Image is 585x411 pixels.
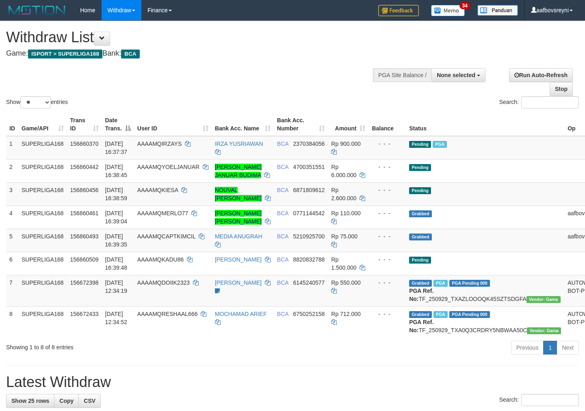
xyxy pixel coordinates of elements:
[6,29,382,45] h1: Withdraw List
[293,210,325,216] span: Copy 0771144542 to clipboard
[6,205,18,229] td: 4
[215,279,262,286] a: [PERSON_NAME]
[59,398,74,404] span: Copy
[137,164,199,170] span: AAAAMQYOELJANUAR
[378,5,419,16] img: Feedback.jpg
[277,256,288,263] span: BCA
[67,113,102,136] th: Trans ID: activate to sort column ascending
[406,306,564,337] td: TF_250929_TXA0Q3CRDRY5NBWAA50C
[449,311,490,318] span: PGA Pending
[277,311,288,317] span: BCA
[409,280,432,287] span: Grabbed
[105,279,128,294] span: [DATE] 12:34:19
[54,394,79,408] a: Copy
[20,96,51,108] select: Showentries
[277,141,288,147] span: BCA
[137,256,184,263] span: AAAAMQKADU86
[102,113,134,136] th: Date Trans.: activate to sort column descending
[449,280,490,287] span: PGA Pending
[137,141,182,147] span: AAAAMQIRZAYS
[373,68,431,82] div: PGA Site Balance /
[137,311,198,317] span: AAAAMQRESHAAL666
[18,113,67,136] th: Game/API: activate to sort column ascending
[105,210,128,225] span: [DATE] 16:39:04
[78,394,101,408] a: CSV
[277,187,288,193] span: BCA
[293,279,325,286] span: Copy 6145240577 to clipboard
[526,296,561,303] span: Vendor URL: https://trx31.1velocity.biz
[331,210,360,216] span: Rp 110.000
[331,187,356,201] span: Rp 2.600.000
[509,68,573,82] a: Run Auto-Refresh
[6,4,68,16] img: MOTION_logo.png
[521,96,579,108] input: Search:
[521,394,579,406] input: Search:
[372,163,403,171] div: - - -
[331,164,356,178] span: Rp 6.000.000
[105,141,128,155] span: [DATE] 16:37:37
[277,233,288,240] span: BCA
[84,398,95,404] span: CSV
[274,113,328,136] th: Bank Acc. Number: activate to sort column ascending
[6,113,18,136] th: ID
[293,256,325,263] span: Copy 8820832788 to clipboard
[18,136,67,160] td: SUPERLIGA168
[372,279,403,287] div: - - -
[6,182,18,205] td: 3
[11,398,49,404] span: Show 25 rows
[372,186,403,194] div: - - -
[105,256,128,271] span: [DATE] 16:39:48
[543,341,557,355] a: 1
[372,209,403,217] div: - - -
[409,164,431,171] span: Pending
[433,141,447,148] span: Marked by aafsoycanthlai
[409,288,433,302] b: PGA Ref. No:
[137,210,188,216] span: AAAAMQMERLO77
[6,374,579,390] h1: Latest Withdraw
[406,275,564,306] td: TF_250929_TXAZLOOOQK45SZTSDGFA
[212,113,274,136] th: Bank Acc. Name: activate to sort column ascending
[6,50,382,58] h4: Game: Bank:
[372,232,403,240] div: - - -
[409,210,432,217] span: Grabbed
[6,136,18,160] td: 1
[409,141,431,148] span: Pending
[459,2,470,9] span: 34
[70,141,99,147] span: 156860370
[70,311,99,317] span: 156672433
[477,5,518,16] img: panduan.png
[372,255,403,264] div: - - -
[215,233,262,240] a: MEDIA ANUGRAH
[293,311,325,317] span: Copy 6750252158 to clipboard
[70,164,99,170] span: 156860442
[6,275,18,306] td: 7
[6,159,18,182] td: 2
[70,233,99,240] span: 156860493
[409,257,431,264] span: Pending
[105,187,128,201] span: [DATE] 16:38:59
[18,229,67,252] td: SUPERLIGA168
[431,68,485,82] button: None selected
[18,275,67,306] td: SUPERLIGA168
[550,82,573,96] a: Stop
[437,72,475,78] span: None selected
[277,279,288,286] span: BCA
[499,96,579,108] label: Search:
[18,252,67,275] td: SUPERLIGA168
[372,140,403,148] div: - - -
[557,341,579,355] a: Next
[215,164,262,178] a: [PERSON_NAME] JANUAR BUDIMA
[215,187,262,201] a: NOUVAL [PERSON_NAME]
[18,159,67,182] td: SUPERLIGA168
[70,279,99,286] span: 156672398
[433,280,448,287] span: Marked by aafsoycanthlai
[137,187,178,193] span: AAAAMQKIESA
[215,256,262,263] a: [PERSON_NAME]
[372,310,403,318] div: - - -
[433,311,448,318] span: Marked by aafsoycanthlai
[18,306,67,337] td: SUPERLIGA168
[409,311,432,318] span: Grabbed
[409,187,431,194] span: Pending
[70,187,99,193] span: 156860456
[368,113,406,136] th: Balance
